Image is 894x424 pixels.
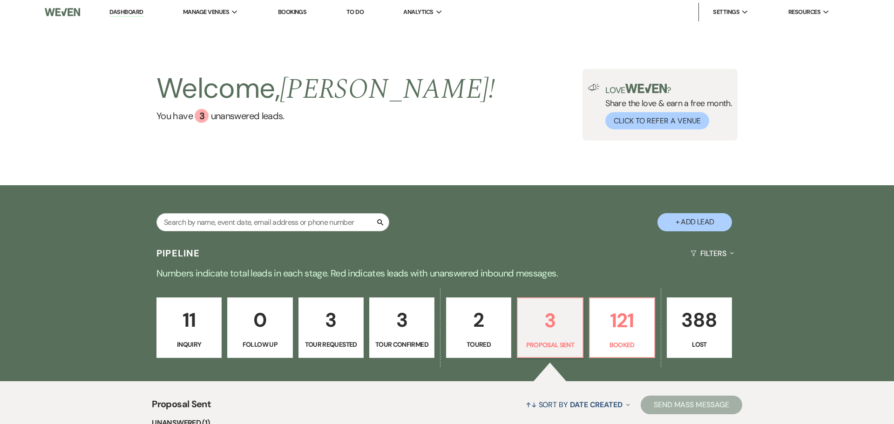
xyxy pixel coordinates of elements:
[183,7,229,17] span: Manage Venues
[163,339,216,350] p: Inquiry
[605,112,709,129] button: Click to Refer a Venue
[403,7,433,17] span: Analytics
[687,241,738,266] button: Filters
[45,2,80,22] img: Weven Logo
[596,340,649,350] p: Booked
[375,304,428,336] p: 3
[227,297,292,358] a: 0Follow Up
[588,84,600,91] img: loud-speaker-illustration.svg
[641,396,742,414] button: Send Mass Message
[446,297,511,358] a: 2Toured
[788,7,820,17] span: Resources
[713,7,739,17] span: Settings
[600,84,732,129] div: Share the love & earn a free month.
[195,109,209,123] div: 3
[625,84,667,93] img: weven-logo-green.svg
[298,297,364,358] a: 3Tour Requested
[163,304,216,336] p: 11
[605,84,732,94] p: Love ?
[278,8,307,16] a: Bookings
[523,305,576,336] p: 3
[673,339,726,350] p: Lost
[452,304,505,336] p: 2
[156,109,495,123] a: You have 3 unanswered leads.
[369,297,434,358] a: 3Tour Confirmed
[152,397,211,417] span: Proposal Sent
[667,297,732,358] a: 388Lost
[156,247,200,260] h3: Pipeline
[570,400,623,410] span: Date Created
[112,266,782,281] p: Numbers indicate total leads in each stage. Red indicates leads with unanswered inbound messages.
[522,392,634,417] button: Sort By Date Created
[517,297,583,358] a: 3Proposal Sent
[657,213,732,231] button: + Add Lead
[305,304,358,336] p: 3
[452,339,505,350] p: Toured
[233,304,286,336] p: 0
[596,305,649,336] p: 121
[526,400,537,410] span: ↑↓
[109,8,143,17] a: Dashboard
[346,8,364,16] a: To Do
[375,339,428,350] p: Tour Confirmed
[589,297,655,358] a: 121Booked
[280,68,495,111] span: [PERSON_NAME] !
[523,340,576,350] p: Proposal Sent
[305,339,358,350] p: Tour Requested
[233,339,286,350] p: Follow Up
[156,69,495,109] h2: Welcome,
[156,213,389,231] input: Search by name, event date, email address or phone number
[156,297,222,358] a: 11Inquiry
[673,304,726,336] p: 388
